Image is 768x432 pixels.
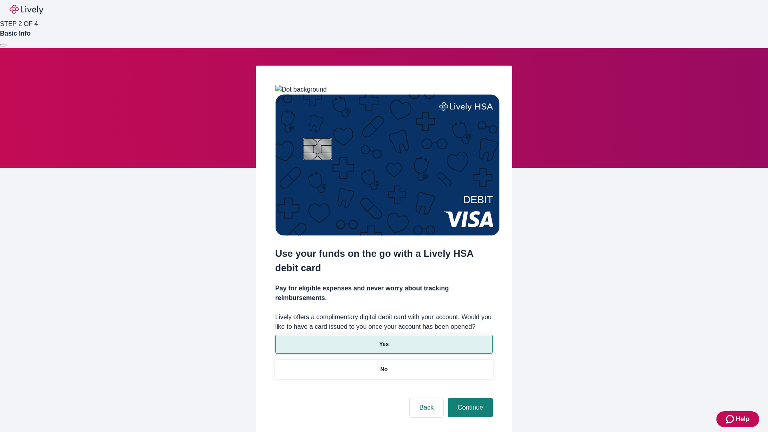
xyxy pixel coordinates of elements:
[275,312,493,332] label: Lively offers a complimentary digital debit card with your account. Would you like to have a card...
[275,94,500,236] img: Debit card
[448,398,493,417] button: Continue
[275,335,493,354] button: Yes
[275,246,493,275] h2: Use your funds on the go with a Lively HSA debit card
[380,365,388,374] p: No
[275,360,493,379] button: No
[379,340,389,348] p: Yes
[10,5,43,14] img: Lively
[410,398,443,417] button: Back
[736,414,750,424] span: Help
[275,284,493,303] h4: Pay for eligible expenses and never worry about tracking reimbursements.
[275,85,327,94] img: Dot background
[716,411,759,427] button: Zendesk support iconHelp
[726,414,736,424] svg: Zendesk support icon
